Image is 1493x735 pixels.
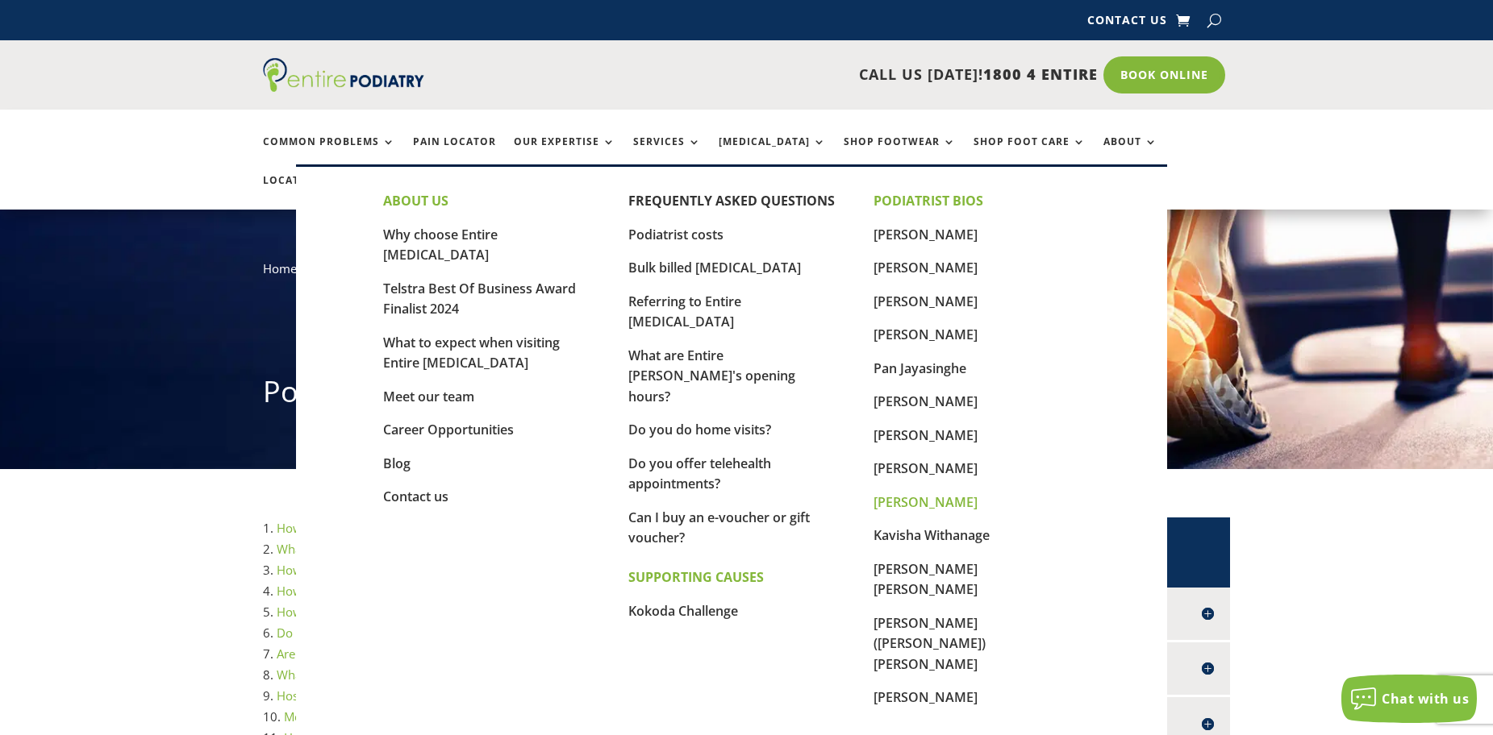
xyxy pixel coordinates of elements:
[628,421,771,438] a: Do you do home visits?
[874,359,966,377] a: Pan Jayasinghe
[486,64,1098,85] p: CALL US [DATE]!
[1087,15,1167,32] a: Contact Us
[263,136,395,171] a: Common Problems
[263,79,424,95] a: Entire Podiatry
[263,260,297,276] a: Home
[874,192,983,210] strong: PODIATRIST BIOS
[874,426,978,444] a: [PERSON_NAME]
[874,688,978,706] a: [PERSON_NAME]
[628,347,795,405] a: What are Entire [PERSON_NAME]'s opening hours?
[874,326,978,343] a: [PERSON_NAME]
[383,388,474,405] a: Meet our team
[844,136,956,171] a: Shop Footwear
[1382,690,1469,708] span: Chat with us
[874,459,978,477] a: [PERSON_NAME]
[277,687,587,704] a: Hospital visits, home visits and mobile [MEDICAL_DATA]
[628,509,810,547] a: Can I buy an e-voucher or gift voucher?
[383,192,448,210] strong: ABOUT US
[628,192,835,210] a: FREQUENTLY ASKED QUESTIONS
[277,646,745,662] a: Are rebates available for [MEDICAL_DATA] services through private health insurance?
[284,708,404,725] a: Medical pedicure cost
[263,175,344,210] a: Locations
[633,136,701,171] a: Services
[383,455,411,472] a: Blog
[277,562,576,578] a: How much do laser [MEDICAL_DATA] treatments cost?
[263,258,1231,291] nav: breadcrumb
[719,136,826,171] a: [MEDICAL_DATA]
[983,64,1098,84] span: 1800 4 ENTIRE
[383,280,576,318] a: Telstra Best Of Business Award Finalist 2024
[874,560,978,599] a: [PERSON_NAME] [PERSON_NAME]
[628,293,741,331] a: Referring to Entire [MEDICAL_DATA]
[1103,136,1157,171] a: About
[628,259,801,276] a: Bulk billed [MEDICAL_DATA]
[277,604,482,620] a: How much do [MEDICAL_DATA] cost?
[628,455,771,493] a: Do you offer telehealth appointments?
[874,392,978,410] a: [PERSON_NAME]
[277,666,674,683] a: What is HICAPS and does Entire [MEDICAL_DATA] have HICAPS facilities?
[874,259,978,276] a: [PERSON_NAME]
[874,293,978,310] a: [PERSON_NAME]
[383,334,560,372] a: What to expect when visiting Entire [MEDICAL_DATA]
[277,541,482,557] a: What is bulk-billed [MEDICAL_DATA]?
[263,372,1231,420] h1: Podiatrist Costs
[383,488,448,505] a: Contact us
[974,136,1086,171] a: Shop Foot Care
[514,136,615,171] a: Our Expertise
[628,602,738,620] a: Kokoda Challenge
[263,58,424,92] img: logo (1)
[277,520,464,536] a: How much does a podiatrist cost?
[874,226,978,243] a: [PERSON_NAME]
[628,568,764,586] strong: SUPPORTING CAUSES
[874,526,990,544] a: Kavisha Withanage
[874,614,986,673] a: [PERSON_NAME] ([PERSON_NAME]) [PERSON_NAME]
[628,226,724,243] a: Podiatrist costs
[413,136,496,171] a: Pain Locator
[1103,56,1225,93] a: Book Online
[1341,675,1477,723] button: Chat with us
[383,226,498,264] a: Why choose Entire [MEDICAL_DATA]
[874,493,978,511] a: [PERSON_NAME]
[277,583,540,599] a: How much does [MEDICAL_DATA] surgery cost?
[277,625,639,641] a: Do Entire [MEDICAL_DATA] provide services to DVA Card holders?
[383,421,514,438] a: Career Opportunities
